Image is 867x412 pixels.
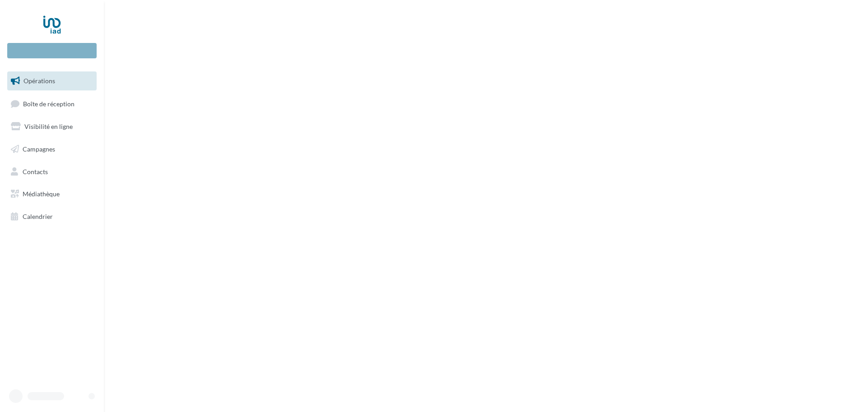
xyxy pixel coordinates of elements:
[7,43,97,58] div: Nouvelle campagne
[23,145,55,153] span: Campagnes
[5,185,98,204] a: Médiathèque
[5,94,98,114] a: Boîte de réception
[5,117,98,136] a: Visibilité en ligne
[5,71,98,90] a: Opérations
[23,167,48,175] span: Contacts
[23,190,60,198] span: Médiathèque
[5,140,98,159] a: Campagnes
[5,207,98,226] a: Calendrier
[23,77,55,85] span: Opérations
[23,213,53,220] span: Calendrier
[5,162,98,181] a: Contacts
[23,99,75,107] span: Boîte de réception
[24,123,73,130] span: Visibilité en ligne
